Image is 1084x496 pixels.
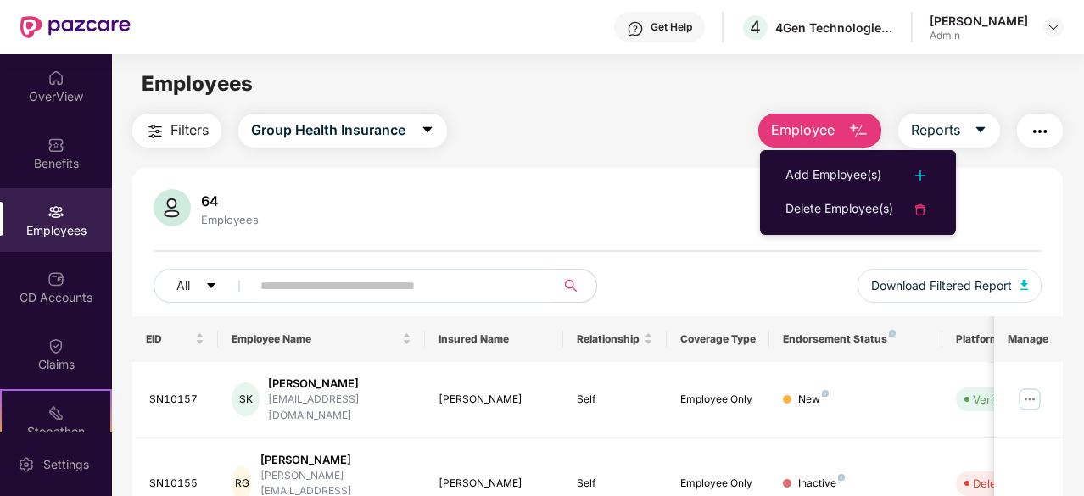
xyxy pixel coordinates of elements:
div: SN10155 [149,476,205,492]
div: Platform Status [956,332,1049,346]
img: svg+xml;base64,PHN2ZyB4bWxucz0iaHR0cDovL3d3dy53My5vcmcvMjAwMC9zdmciIHhtbG5zOnhsaW5rPSJodHRwOi8vd3... [1020,280,1029,290]
img: svg+xml;base64,PHN2ZyBpZD0iQ0RfQWNjb3VudHMiIGRhdGEtbmFtZT0iQ0QgQWNjb3VudHMiIHhtbG5zPSJodHRwOi8vd3... [47,270,64,287]
div: 64 [198,192,262,209]
div: [PERSON_NAME] [439,476,550,492]
button: Download Filtered Report [858,269,1042,303]
img: svg+xml;base64,PHN2ZyBpZD0iSG9tZSIgeG1sbnM9Imh0dHA6Ly93d3cudzMub3JnLzIwMDAvc3ZnIiB3aWR0aD0iMjAiIG... [47,70,64,86]
span: Filters [170,120,209,141]
img: manageButton [1016,386,1043,413]
div: [PERSON_NAME] [439,392,550,408]
div: Endorsement Status [783,332,928,346]
th: Manage [994,316,1063,362]
div: 4Gen Technologies Private Limited [775,20,894,36]
div: Admin [930,29,1028,42]
div: Add Employee(s) [785,165,881,186]
img: svg+xml;base64,PHN2ZyB4bWxucz0iaHR0cDovL3d3dy53My5vcmcvMjAwMC9zdmciIHhtbG5zOnhsaW5rPSJodHRwOi8vd3... [154,189,191,226]
button: Group Health Insurancecaret-down [238,114,447,148]
th: Coverage Type [667,316,770,362]
img: svg+xml;base64,PHN2ZyB4bWxucz0iaHR0cDovL3d3dy53My5vcmcvMjAwMC9zdmciIHdpZHRoPSIyNCIgaGVpZ2h0PSIyNC... [1030,121,1050,142]
span: EID [146,332,193,346]
div: Employee Only [680,476,757,492]
div: Employees [198,213,262,226]
img: svg+xml;base64,PHN2ZyBpZD0iRW1wbG95ZWVzIiB4bWxucz0iaHR0cDovL3d3dy53My5vcmcvMjAwMC9zdmciIHdpZHRoPS... [47,203,64,220]
div: Deleted [973,475,1014,492]
th: EID [132,316,219,362]
span: caret-down [205,280,217,293]
div: Inactive [798,476,845,492]
span: Employee Name [232,332,399,346]
button: search [555,269,597,303]
div: [PERSON_NAME] [268,376,411,392]
button: Filters [132,114,221,148]
span: All [176,276,190,295]
span: Employee [771,120,835,141]
button: Employee [758,114,881,148]
img: svg+xml;base64,PHN2ZyB4bWxucz0iaHR0cDovL3d3dy53My5vcmcvMjAwMC9zdmciIHdpZHRoPSIyNCIgaGVpZ2h0PSIyNC... [145,121,165,142]
img: svg+xml;base64,PHN2ZyB4bWxucz0iaHR0cDovL3d3dy53My5vcmcvMjAwMC9zdmciIHdpZHRoPSI4IiBoZWlnaHQ9IjgiIH... [838,474,845,481]
button: Reportscaret-down [898,114,1000,148]
div: Delete Employee(s) [785,199,893,220]
div: [PERSON_NAME] [260,452,411,468]
span: Employees [142,71,253,96]
img: svg+xml;base64,PHN2ZyB4bWxucz0iaHR0cDovL3d3dy53My5vcmcvMjAwMC9zdmciIHdpZHRoPSI4IiBoZWlnaHQ9IjgiIH... [889,330,896,337]
span: Relationship [577,332,640,346]
img: svg+xml;base64,PHN2ZyB4bWxucz0iaHR0cDovL3d3dy53My5vcmcvMjAwMC9zdmciIHdpZHRoPSIyNCIgaGVpZ2h0PSIyNC... [910,165,930,186]
img: New Pazcare Logo [20,16,131,38]
span: Group Health Insurance [251,120,405,141]
img: svg+xml;base64,PHN2ZyBpZD0iRHJvcGRvd24tMzJ4MzIiIHhtbG5zPSJodHRwOi8vd3d3LnczLm9yZy8yMDAwL3N2ZyIgd2... [1047,20,1060,34]
div: Employee Only [680,392,757,408]
span: search [555,279,588,293]
img: svg+xml;base64,PHN2ZyBpZD0iSGVscC0zMngzMiIgeG1sbnM9Imh0dHA6Ly93d3cudzMub3JnLzIwMDAvc3ZnIiB3aWR0aD... [627,20,644,37]
img: svg+xml;base64,PHN2ZyBpZD0iU2V0dGluZy0yMHgyMCIgeG1sbnM9Imh0dHA6Ly93d3cudzMub3JnLzIwMDAvc3ZnIiB3aW... [18,456,35,473]
button: Allcaret-down [154,269,257,303]
div: Stepathon [2,423,110,440]
img: svg+xml;base64,PHN2ZyB4bWxucz0iaHR0cDovL3d3dy53My5vcmcvMjAwMC9zdmciIHdpZHRoPSIyMSIgaGVpZ2h0PSIyMC... [47,404,64,421]
span: Download Filtered Report [871,276,1012,295]
th: Employee Name [218,316,425,362]
div: SK [232,382,260,416]
span: Reports [911,120,960,141]
span: caret-down [421,123,434,138]
th: Relationship [563,316,667,362]
div: Self [577,392,653,408]
div: [EMAIL_ADDRESS][DOMAIN_NAME] [268,392,411,424]
img: svg+xml;base64,PHN2ZyB4bWxucz0iaHR0cDovL3d3dy53My5vcmcvMjAwMC9zdmciIHdpZHRoPSIyNCIgaGVpZ2h0PSIyNC... [910,199,930,220]
span: 4 [750,17,761,37]
div: Verified [973,391,1014,408]
div: Settings [38,456,94,473]
img: svg+xml;base64,PHN2ZyB4bWxucz0iaHR0cDovL3d3dy53My5vcmcvMjAwMC9zdmciIHdpZHRoPSI4IiBoZWlnaHQ9IjgiIH... [822,390,829,397]
div: SN10157 [149,392,205,408]
div: Self [577,476,653,492]
span: caret-down [974,123,987,138]
img: svg+xml;base64,PHN2ZyBpZD0iQ2xhaW0iIHhtbG5zPSJodHRwOi8vd3d3LnczLm9yZy8yMDAwL3N2ZyIgd2lkdGg9IjIwIi... [47,337,64,354]
div: [PERSON_NAME] [930,13,1028,29]
div: New [798,392,829,408]
img: svg+xml;base64,PHN2ZyBpZD0iQmVuZWZpdHMiIHhtbG5zPSJodHRwOi8vd3d3LnczLm9yZy8yMDAwL3N2ZyIgd2lkdGg9Ij... [47,137,64,153]
img: svg+xml;base64,PHN2ZyB4bWxucz0iaHR0cDovL3d3dy53My5vcmcvMjAwMC9zdmciIHhtbG5zOnhsaW5rPSJodHRwOi8vd3... [848,121,869,142]
div: Get Help [651,20,692,34]
th: Insured Name [425,316,563,362]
